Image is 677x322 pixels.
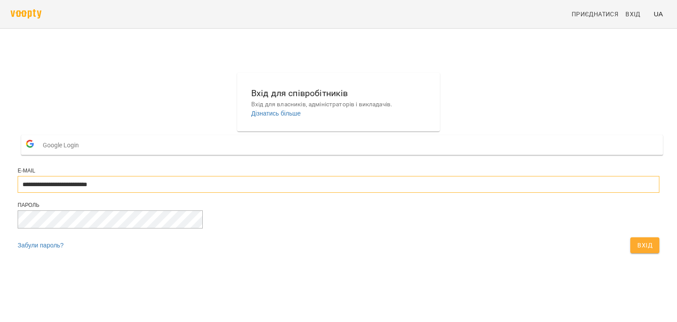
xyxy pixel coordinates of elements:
button: Вхід для співробітниківВхід для власників, адміністраторів і викладачів.Дізнатись більше [244,79,433,125]
a: Дізнатись більше [251,110,301,117]
div: Пароль [18,202,659,209]
span: Приєднатися [572,9,618,19]
button: Google Login [21,135,663,155]
button: UA [650,6,666,22]
span: Вхід [637,240,652,251]
span: Вхід [625,9,640,19]
img: voopty.png [11,9,41,19]
a: Вхід [622,6,650,22]
a: Забули пароль? [18,242,63,249]
span: UA [654,9,663,19]
div: E-mail [18,167,659,175]
a: Приєднатися [568,6,622,22]
span: Google Login [43,136,83,154]
p: Вхід для власників, адміністраторів і викладачів. [251,100,426,109]
button: Вхід [630,237,659,253]
h6: Вхід для співробітників [251,86,426,100]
